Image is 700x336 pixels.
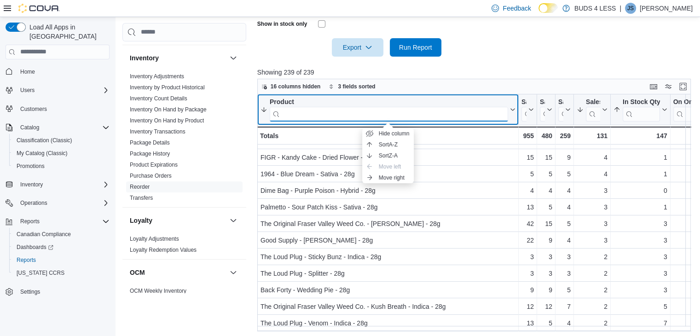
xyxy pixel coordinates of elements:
[130,236,179,242] a: Loyalty Adjustments
[623,98,660,106] div: In Stock Qty
[13,148,71,159] a: My Catalog (Classic)
[130,73,184,80] span: Inventory Adjustments
[586,98,600,106] div: Sales (7 Days)
[17,179,110,190] span: Inventory
[379,130,410,137] span: Hide column
[257,68,695,77] p: Showing 239 of 239
[260,251,515,262] div: The Loud Plug - Sticky Bunz - Indica - 28g
[577,168,607,180] div: 4
[577,152,607,163] div: 4
[13,267,110,278] span: Washington CCRS
[558,268,571,279] div: 3
[2,197,113,209] button: Operations
[9,266,113,279] button: [US_STATE] CCRS
[20,87,35,94] span: Users
[558,152,571,163] div: 9
[558,98,563,121] div: Sales (14 Days)
[130,95,187,102] a: Inventory Count Details
[613,268,667,279] div: 3
[130,172,172,180] span: Purchase Orders
[577,235,607,246] div: 3
[20,124,39,131] span: Catalog
[17,66,39,77] a: Home
[613,251,667,262] div: 3
[13,229,110,240] span: Canadian Compliance
[130,139,170,146] span: Package Details
[2,215,113,228] button: Reports
[2,178,113,191] button: Inventory
[17,179,46,190] button: Inventory
[521,185,534,196] div: 4
[260,185,515,196] div: Dime Bag - Purple Poison - Hybrid - 28g
[558,284,571,295] div: 5
[17,66,110,77] span: Home
[390,38,441,57] button: Run Report
[13,255,40,266] a: Reports
[503,4,531,13] span: Feedback
[17,216,110,227] span: Reports
[130,106,207,113] a: Inventory On Hand by Package
[17,269,64,277] span: [US_STATE] CCRS
[521,284,534,295] div: 9
[558,98,571,121] button: Sales (14 Days)
[577,130,607,141] div: 131
[17,137,72,144] span: Classification (Classic)
[538,3,558,13] input: Dark Mode
[574,3,616,14] p: BUDS 4 LESS
[17,197,51,209] button: Operations
[9,254,113,266] button: Reports
[613,130,667,141] div: 147
[379,174,405,181] span: Move right
[540,135,552,146] div: 6
[540,168,552,180] div: 5
[558,318,571,329] div: 4
[540,251,552,262] div: 3
[558,168,571,180] div: 5
[613,152,667,163] div: 1
[260,168,515,180] div: 1964 - Blue Dream - Sativa - 28g
[17,85,38,96] button: Users
[260,235,515,246] div: Good Supply - [PERSON_NAME] - 28g
[521,251,534,262] div: 3
[648,81,659,92] button: Keyboard shortcuts
[13,267,68,278] a: [US_STATE] CCRS
[228,52,239,64] button: Inventory
[13,135,110,146] span: Classification (Classic)
[13,242,110,253] span: Dashboards
[130,195,153,201] a: Transfers
[577,202,607,213] div: 3
[17,103,110,115] span: Customers
[260,318,515,329] div: The Loud Plug - Venom - Indica - 28g
[130,268,145,277] h3: OCM
[540,185,552,196] div: 4
[20,105,47,113] span: Customers
[627,3,634,14] span: JS
[613,202,667,213] div: 1
[2,102,113,116] button: Customers
[17,286,44,297] a: Settings
[130,183,150,191] span: Reorder
[540,130,552,141] div: 480
[521,152,534,163] div: 15
[9,228,113,241] button: Canadian Compliance
[258,81,324,92] button: 16 columns hidden
[17,150,68,157] span: My Catalog (Classic)
[558,218,571,229] div: 5
[130,162,178,168] a: Product Expirations
[521,268,534,279] div: 3
[228,267,239,278] button: OCM
[540,98,545,106] div: Sales (30 Days)
[613,168,667,180] div: 1
[2,121,113,134] button: Catalog
[20,218,40,225] span: Reports
[677,81,688,92] button: Enter fullscreen
[17,122,110,133] span: Catalog
[332,38,383,57] button: Export
[558,98,563,106] div: Sales (14 Days)
[13,255,110,266] span: Reports
[130,268,226,277] button: OCM
[9,134,113,147] button: Classification (Classic)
